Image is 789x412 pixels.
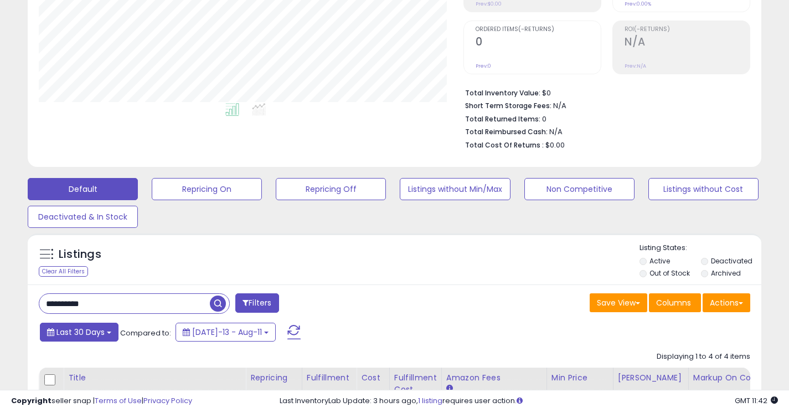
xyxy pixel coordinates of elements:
[56,327,105,338] span: Last 30 Days
[465,114,540,124] b: Total Returned Items:
[524,178,635,200] button: Non Competitive
[11,396,192,406] div: seller snap | |
[518,26,554,32] b: (-Returns)
[476,63,491,69] small: Prev: 0
[625,63,646,69] small: Prev: N/A
[465,101,551,110] b: Short Term Storage Fees:
[648,178,759,200] button: Listings without Cost
[657,352,750,362] div: Displaying 1 to 4 of 4 items
[465,127,548,136] b: Total Reimbursed Cash:
[711,256,752,266] label: Deactivated
[542,114,546,124] span: 0
[649,268,690,278] label: Out of Stock
[656,297,691,308] span: Columns
[625,26,750,32] span: ROI
[418,395,442,406] a: 1 listing
[693,372,789,384] div: Markup on Cost
[307,372,352,384] div: Fulfillment
[120,328,171,338] span: Compared to:
[476,1,502,7] small: Prev: $0.00
[553,100,566,111] span: N/A
[40,323,118,342] button: Last 30 Days
[703,293,750,312] button: Actions
[192,327,262,338] span: [DATE]-13 - Aug-11
[400,178,510,200] button: Listings without Min/Max
[11,395,51,406] strong: Copyright
[95,395,142,406] a: Terms of Use
[394,372,437,395] div: Fulfillment Cost
[59,247,101,262] h5: Listings
[476,26,601,32] span: Ordered Items
[649,293,701,312] button: Columns
[361,372,385,384] div: Cost
[476,35,601,50] h2: 0
[465,85,742,99] li: $0
[545,140,565,150] span: $0.00
[465,88,540,98] b: Total Inventory Value:
[176,323,276,342] button: [DATE]-13 - Aug-11
[152,178,262,200] button: Repricing On
[625,1,651,7] small: Prev: 0.00%
[28,178,138,200] button: Default
[446,372,542,384] div: Amazon Fees
[551,372,608,384] div: Min Price
[28,206,138,228] button: Deactivated & In Stock
[280,396,778,406] div: Last InventoryLab Update: 3 hours ago, requires user action.
[235,293,279,313] button: Filters
[143,395,192,406] a: Privacy Policy
[649,256,670,266] label: Active
[735,395,778,406] span: 2025-09-11 11:42 GMT
[640,243,761,253] p: Listing States:
[634,26,670,32] b: (-Returns)
[625,35,750,50] h2: N/A
[68,372,241,384] div: Title
[250,372,297,384] div: Repricing
[276,178,386,200] button: Repricing Off
[618,372,684,384] div: [PERSON_NAME]
[590,293,647,312] button: Save View
[549,126,563,137] span: N/A
[465,140,544,150] b: Total Cost Of Returns :
[711,268,741,278] label: Archived
[39,266,88,277] div: Clear All Filters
